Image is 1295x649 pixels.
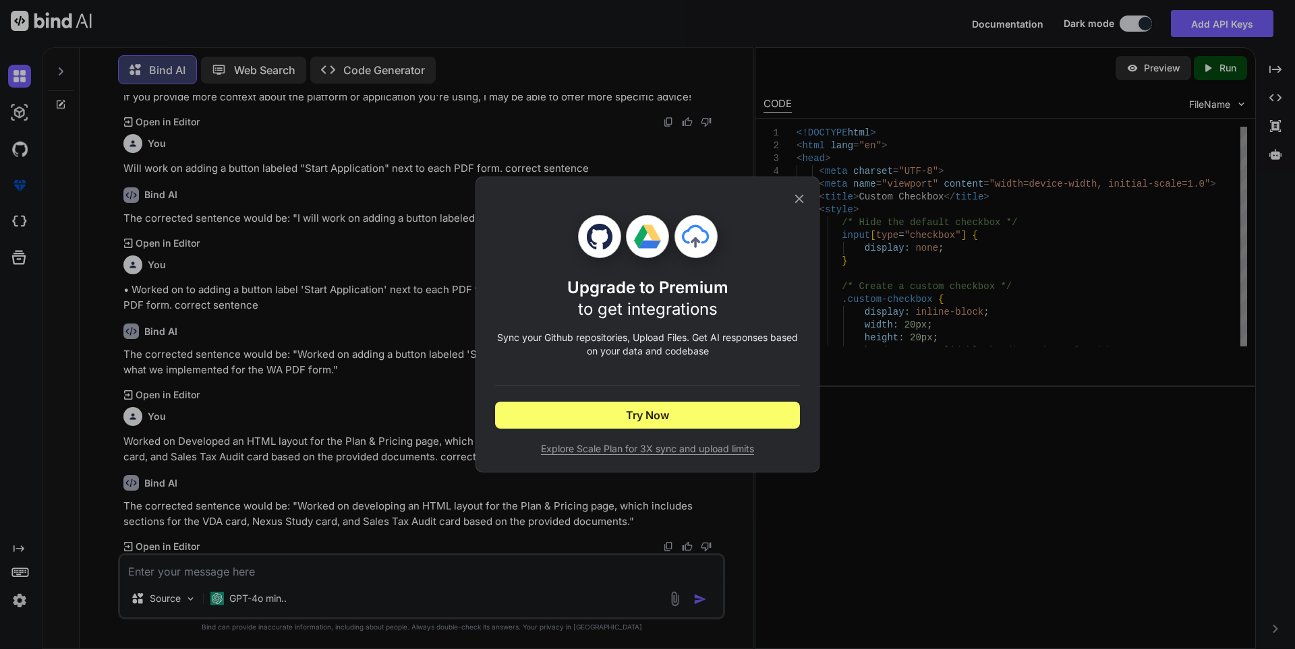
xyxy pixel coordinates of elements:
[567,277,728,320] h1: Upgrade to Premium
[578,299,718,319] span: to get integrations
[495,442,800,456] span: Explore Scale Plan for 3X sync and upload limits
[495,331,800,358] p: Sync your Github repositories, Upload Files. Get AI responses based on your data and codebase
[495,402,800,429] button: Try Now
[626,407,669,423] span: Try Now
